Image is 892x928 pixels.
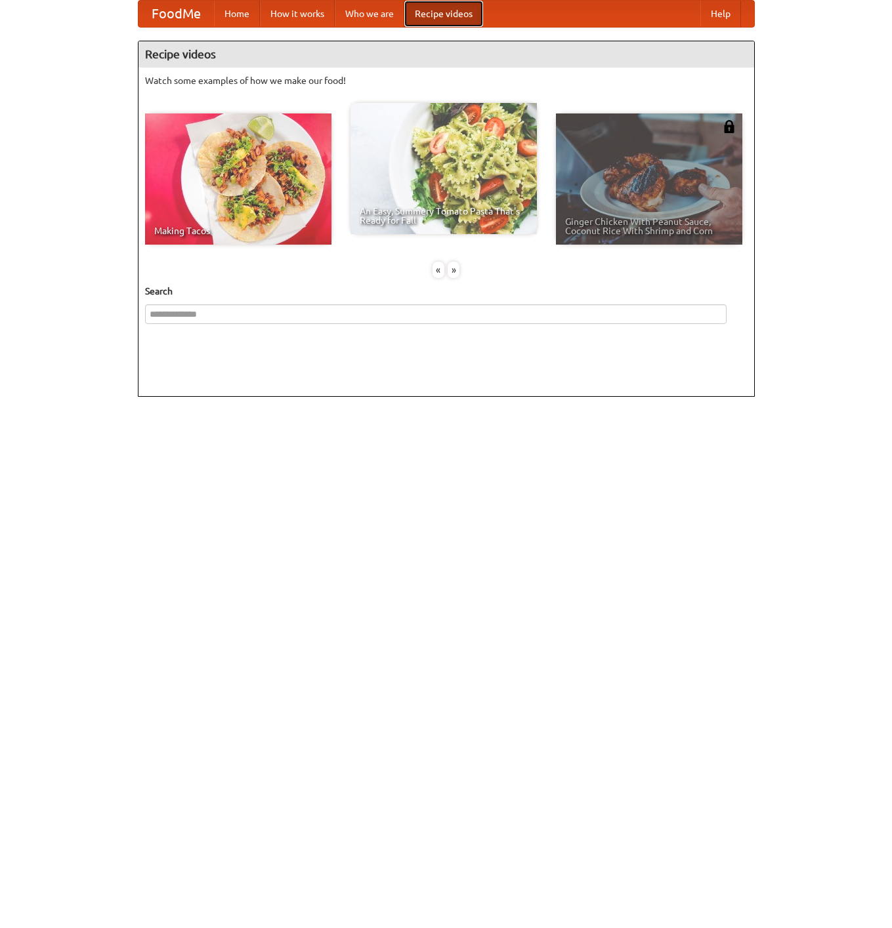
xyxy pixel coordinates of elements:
div: « [433,262,444,278]
a: Help [700,1,741,27]
a: How it works [260,1,335,27]
a: Who we are [335,1,404,27]
a: Recipe videos [404,1,483,27]
img: 483408.png [723,120,736,133]
a: FoodMe [138,1,214,27]
p: Watch some examples of how we make our food! [145,74,748,87]
a: An Easy, Summery Tomato Pasta That's Ready for Fall [350,103,537,234]
a: Making Tacos [145,113,331,245]
h4: Recipe videos [138,41,754,68]
span: Making Tacos [154,226,322,235]
span: An Easy, Summery Tomato Pasta That's Ready for Fall [360,207,528,225]
h5: Search [145,285,748,298]
a: Home [214,1,260,27]
div: » [448,262,459,278]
